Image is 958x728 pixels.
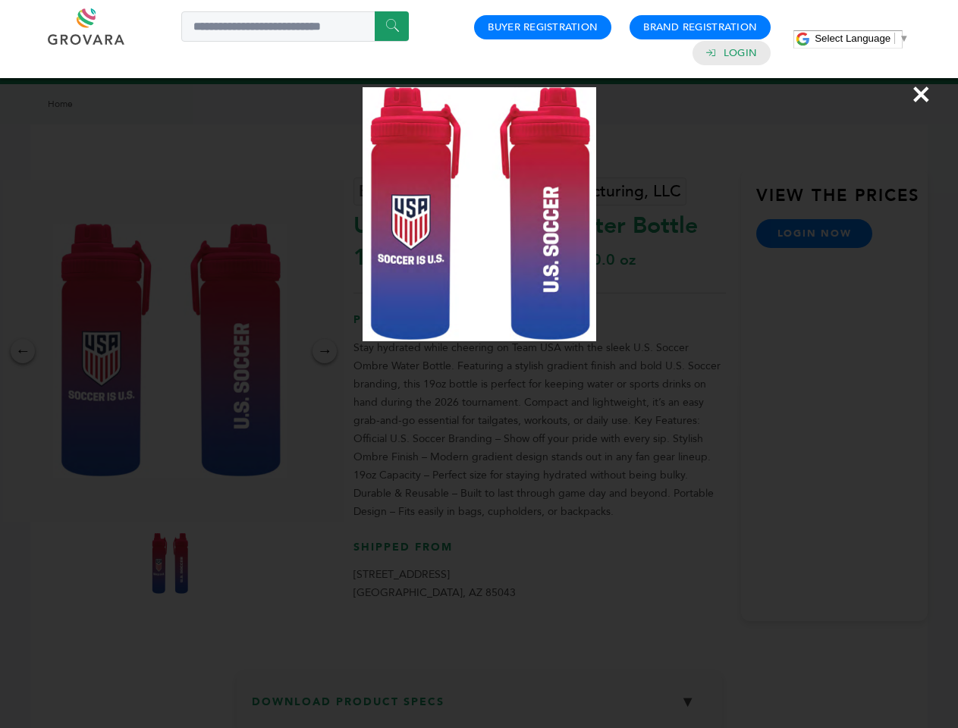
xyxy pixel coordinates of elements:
span: ​ [894,33,895,44]
span: ▼ [899,33,909,44]
span: × [911,73,931,115]
a: Select Language​ [815,33,909,44]
a: Brand Registration [643,20,757,34]
a: Login [724,46,757,60]
a: Buyer Registration [488,20,598,34]
span: Select Language [815,33,890,44]
img: Image Preview [363,87,596,341]
input: Search a product or brand... [181,11,409,42]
